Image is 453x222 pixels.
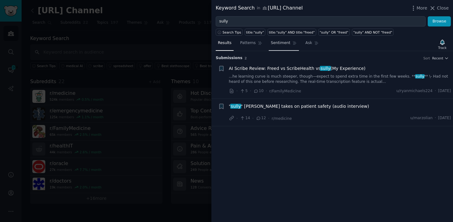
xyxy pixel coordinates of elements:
div: "sully" OR "freed" [320,30,348,34]
span: r/FamilyMedicine [269,89,301,93]
span: " " [PERSON_NAME] takes on patient safety (audio interview) [229,103,369,110]
span: Search Tips [222,30,241,34]
div: "sully" AND NOT "freed" [353,30,392,34]
a: Results [216,38,234,51]
a: "sully" OR "freed" [318,29,350,36]
span: Patterns [240,40,255,46]
div: title:"sully" [246,30,264,34]
span: sully [230,104,241,109]
div: Sort [423,56,430,60]
a: title:"sully" AND title:"freed" [267,29,316,36]
span: AI Scribe Review: Freed vs ScribeHealth vs (My Experience) [229,65,366,72]
button: Track [436,38,449,51]
span: · [266,88,267,94]
button: Recent [432,56,449,60]
a: ...he learning curve is much steeper, though—expect to spend extra time in the first few weeks. *... [229,74,451,85]
span: 10 [253,88,263,94]
a: Patterns [238,38,264,51]
button: Browse [428,16,451,27]
span: u/ryanmichaels224 [396,88,433,94]
div: Track [438,46,447,50]
span: in [257,6,260,11]
span: [DATE] [438,115,451,121]
a: Sentiment [269,38,299,51]
button: Search Tips [216,29,243,36]
span: Ask [305,40,312,46]
span: sully [415,74,425,79]
div: title:"sully" AND title:"freed" [269,30,315,34]
input: Try a keyword related to your business [216,16,426,27]
span: 5 [240,88,247,94]
span: Submission s [216,55,243,61]
span: 12 [256,115,266,121]
span: · [236,88,238,94]
span: Sentiment [271,40,290,46]
span: More [417,5,427,11]
button: Close [429,5,449,11]
a: AI Scribe Review: Freed vs ScribeHealth vssully(My Experience) [229,65,366,72]
a: "sully" [PERSON_NAME] takes on patient safety (audio interview) [229,103,369,110]
div: Keyword Search [URL] Channel [216,4,303,12]
span: Recent [432,56,443,60]
span: r/medicine [272,116,292,121]
span: · [252,115,254,122]
span: · [250,88,251,94]
span: [DATE] [438,88,451,94]
a: Ask [303,38,321,51]
button: More [410,5,427,11]
span: Results [218,40,231,46]
span: · [268,115,269,122]
a: title:"sully" [245,29,265,36]
span: 14 [240,115,250,121]
span: · [236,115,238,122]
a: "sully" AND NOT "freed" [352,29,394,36]
span: · [435,88,436,94]
span: · [435,115,436,121]
span: sully [320,66,331,71]
span: 2 [245,56,247,60]
span: Close [437,5,449,11]
span: u/marzolian [410,115,432,121]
